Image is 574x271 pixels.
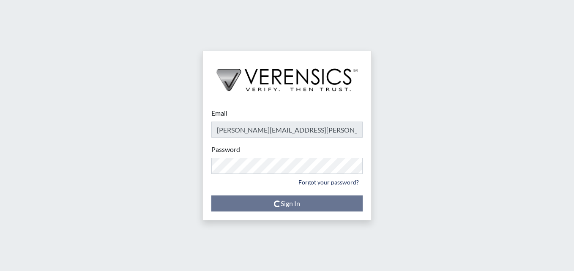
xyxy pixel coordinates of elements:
[211,122,363,138] input: Email
[211,144,240,154] label: Password
[295,176,363,189] a: Forgot your password?
[203,51,371,100] img: logo-wide-black.2aad4157.png
[211,108,227,118] label: Email
[211,195,363,211] button: Sign In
